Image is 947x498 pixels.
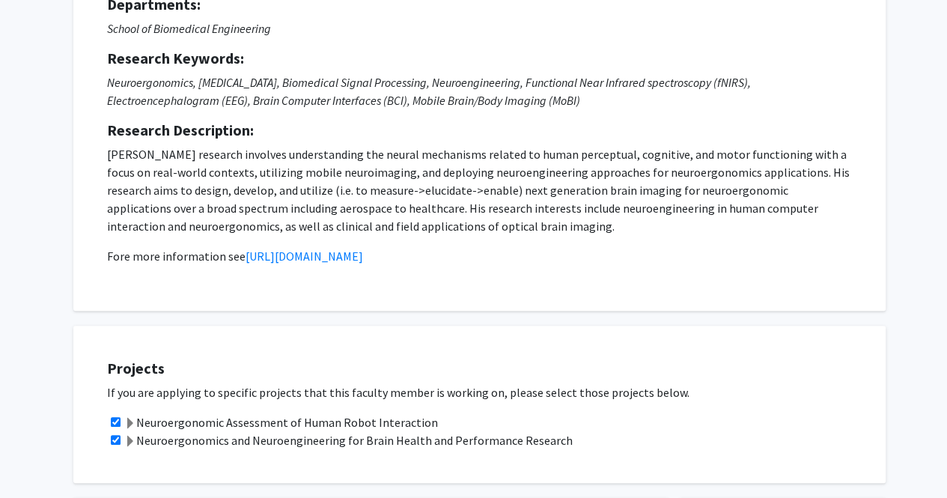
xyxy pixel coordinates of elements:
p: Fore more information see [107,145,852,265]
strong: Research Keywords: [107,49,244,67]
strong: Research Description: [107,121,254,139]
strong: Projects [107,359,165,377]
a: [URL][DOMAIN_NAME] [246,249,363,264]
label: Neuroergonomics and Neuroengineering for Brain Health and Performance Research [124,431,573,449]
p: If you are applying to specific projects that this faculty member is working on, please select th... [107,383,871,401]
label: Neuroergonomic Assessment of Human Robot Interaction [124,413,438,431]
iframe: Chat [11,431,64,487]
p: Neuroergonomics, [MEDICAL_DATA], Biomedical Signal Processing, Neuroengineering, Functional Near ... [107,73,852,109]
p: [PERSON_NAME] research involves understanding the neural mechanisms related to human perceptual, ... [107,145,852,235]
i: School of Biomedical Engineering [107,21,271,36]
